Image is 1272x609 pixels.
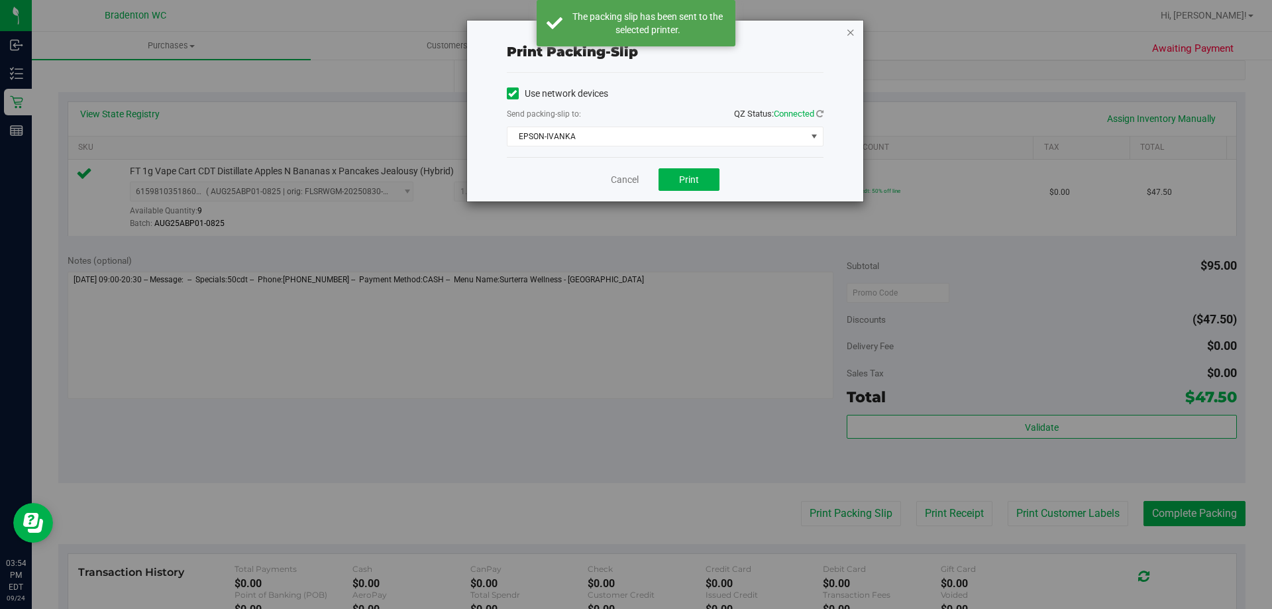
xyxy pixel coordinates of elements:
[507,44,638,60] span: Print packing-slip
[679,174,699,185] span: Print
[806,127,822,146] span: select
[507,87,608,101] label: Use network devices
[507,108,581,120] label: Send packing-slip to:
[13,503,53,543] iframe: Resource center
[611,173,639,187] a: Cancel
[507,127,806,146] span: EPSON-IVANKA
[570,10,725,36] div: The packing slip has been sent to the selected printer.
[774,109,814,119] span: Connected
[734,109,823,119] span: QZ Status:
[659,168,719,191] button: Print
